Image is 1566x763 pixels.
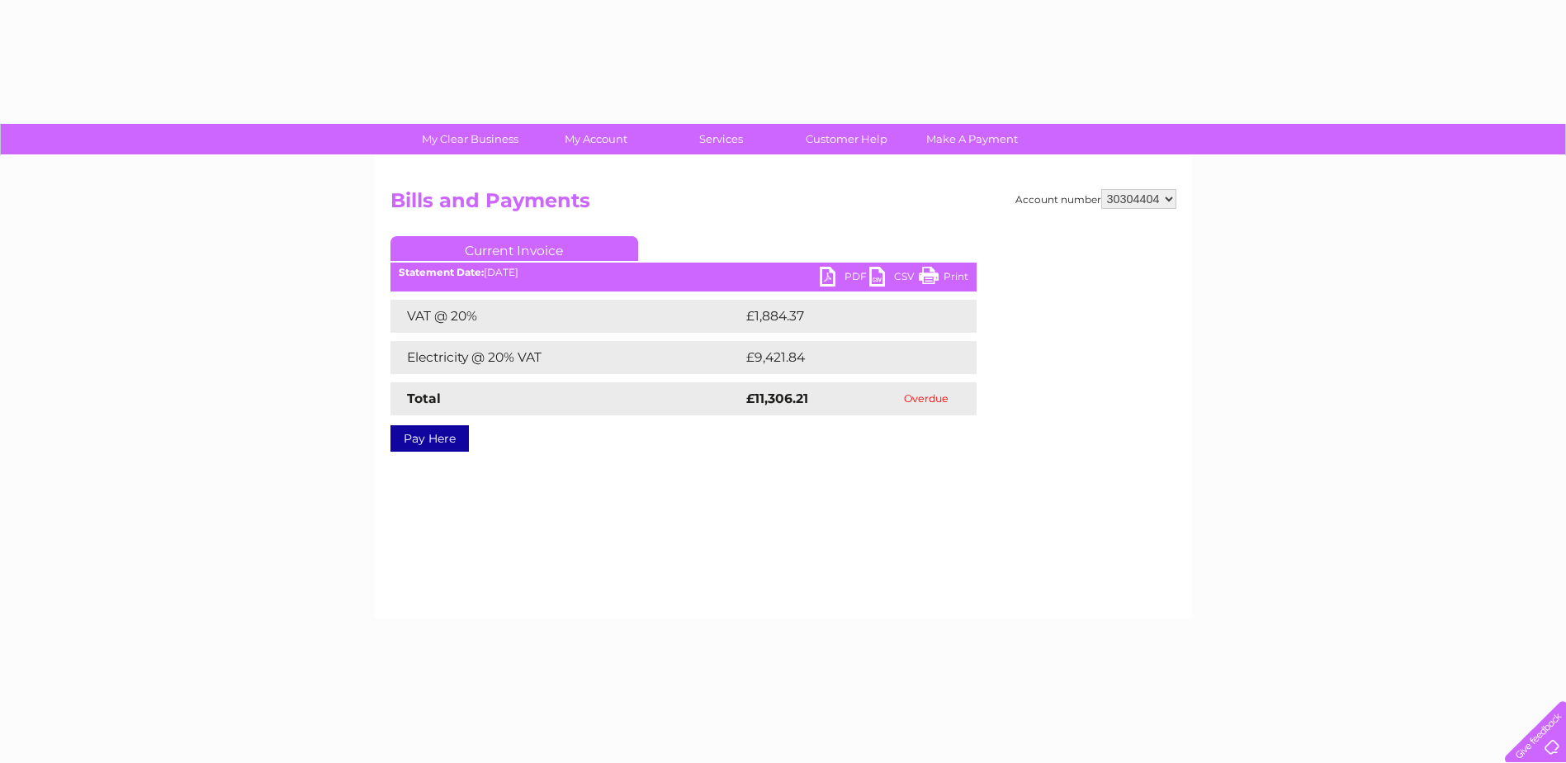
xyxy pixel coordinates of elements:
td: £1,884.37 [742,300,950,333]
a: Print [919,267,968,291]
a: Pay Here [390,425,469,452]
div: [DATE] [390,267,977,278]
a: My Clear Business [402,124,538,154]
strong: £11,306.21 [746,391,808,406]
a: Current Invoice [390,236,638,261]
div: Account number [1015,189,1176,209]
td: £9,421.84 [742,341,951,374]
td: Electricity @ 20% VAT [390,341,742,374]
a: Customer Help [778,124,915,154]
a: Make A Payment [904,124,1040,154]
b: Statement Date: [399,266,484,278]
strong: Total [407,391,441,406]
a: CSV [869,267,919,291]
td: VAT @ 20% [390,300,742,333]
td: Overdue [876,382,977,415]
h2: Bills and Payments [390,189,1176,220]
a: My Account [528,124,664,154]
a: PDF [820,267,869,291]
a: Services [653,124,789,154]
